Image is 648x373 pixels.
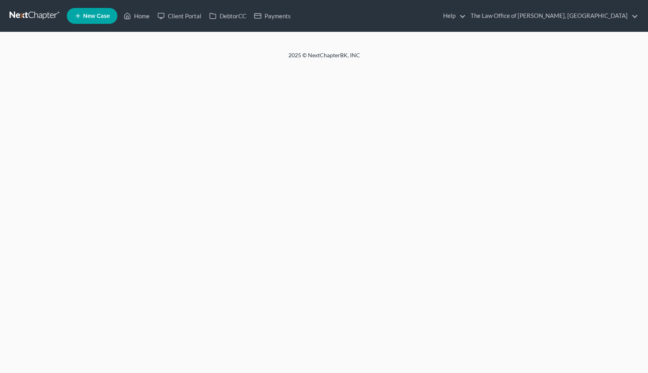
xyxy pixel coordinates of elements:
new-legal-case-button: New Case [67,8,117,24]
a: Client Portal [154,9,205,23]
a: Help [439,9,466,23]
a: Payments [250,9,295,23]
a: DebtorCC [205,9,250,23]
a: The Law Office of [PERSON_NAME], [GEOGRAPHIC_DATA] [467,9,638,23]
div: 2025 © NextChapterBK, INC [97,51,551,66]
a: Home [120,9,154,23]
